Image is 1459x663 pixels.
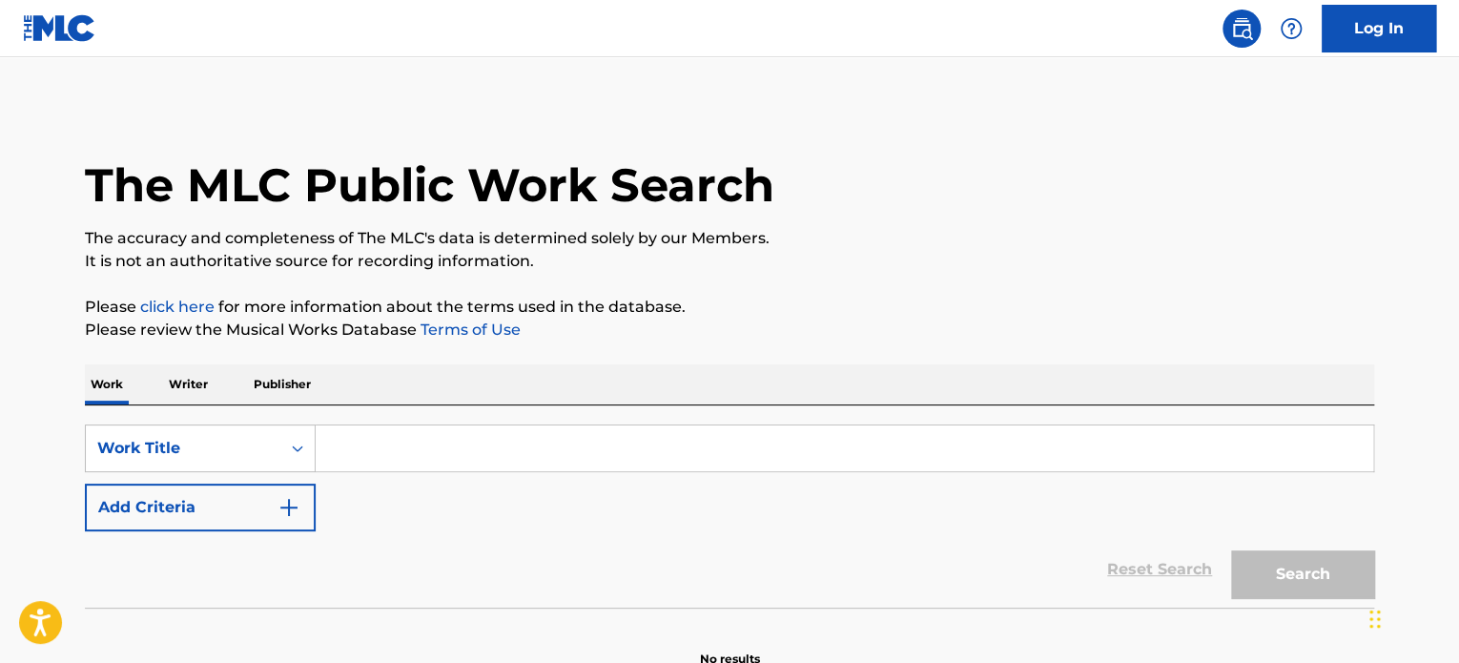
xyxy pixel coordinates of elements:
[417,321,521,339] a: Terms of Use
[1272,10,1310,48] div: Help
[163,364,214,404] p: Writer
[1364,571,1459,663] iframe: Chat Widget
[1369,590,1381,648] div: Drag
[248,364,317,404] p: Publisher
[85,156,774,214] h1: The MLC Public Work Search
[85,296,1374,319] p: Please for more information about the terms used in the database.
[1223,10,1261,48] a: Public Search
[140,298,215,316] a: click here
[1322,5,1436,52] a: Log In
[277,496,300,519] img: 9d2ae6d4665cec9f34b9.svg
[85,364,129,404] p: Work
[85,484,316,531] button: Add Criteria
[1230,17,1253,40] img: search
[85,319,1374,342] p: Please review the Musical Works Database
[85,227,1374,250] p: The accuracy and completeness of The MLC's data is determined solely by our Members.
[1280,17,1303,40] img: help
[97,437,269,460] div: Work Title
[23,14,96,42] img: MLC Logo
[85,250,1374,273] p: It is not an authoritative source for recording information.
[85,425,1374,608] form: Search Form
